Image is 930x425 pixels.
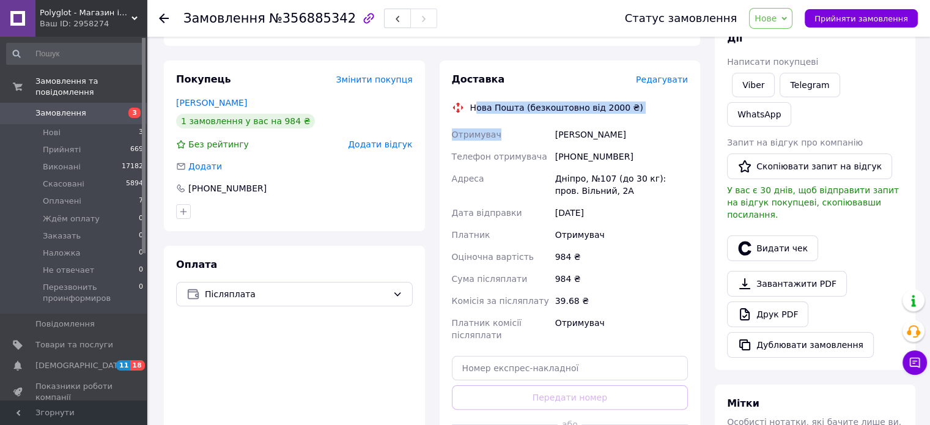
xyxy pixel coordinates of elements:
[727,138,863,147] span: Запит на відгук про компанію
[636,75,688,84] span: Редагувати
[139,231,143,242] span: 0
[43,231,81,242] span: Заказать
[130,144,143,155] span: 669
[188,139,249,149] span: Без рейтингу
[780,73,840,97] a: Telegram
[43,179,84,190] span: Скасовані
[35,108,86,119] span: Замовлення
[902,350,927,375] button: Чат з покупцем
[727,301,808,327] a: Друк PDF
[553,312,690,346] div: Отримувач
[553,224,690,246] div: Отримувач
[116,360,130,371] span: 11
[553,124,690,146] div: [PERSON_NAME]
[452,296,549,306] span: Комісія за післяплату
[727,57,818,67] span: Написати покупцеві
[6,43,144,65] input: Пошук
[805,9,918,28] button: Прийняти замовлення
[43,213,100,224] span: Ждём оплату
[732,73,775,97] a: Viber
[727,271,847,297] a: Завантажити PDF
[467,102,646,114] div: Нова Пошта (безкоштовно від 2000 ₴)
[727,332,874,358] button: Дублювати замовлення
[35,319,95,330] span: Повідомлення
[452,230,490,240] span: Платник
[176,73,231,85] span: Покупець
[176,114,315,128] div: 1 замовлення у вас на 984 ₴
[43,161,81,172] span: Виконані
[336,75,413,84] span: Змінити покупця
[553,246,690,268] div: 984 ₴
[727,102,791,127] a: WhatsApp
[40,18,147,29] div: Ваш ID: 2958274
[35,381,113,403] span: Показники роботи компанії
[139,265,143,276] span: 0
[625,12,737,24] div: Статус замовлення
[452,73,505,85] span: Доставка
[139,213,143,224] span: 0
[43,248,81,259] span: Наложка
[452,252,534,262] span: Оціночна вартість
[35,360,126,371] span: [DEMOGRAPHIC_DATA]
[727,153,892,179] button: Скопіювати запит на відгук
[176,98,247,108] a: [PERSON_NAME]
[139,127,143,138] span: 3
[35,339,113,350] span: Товари та послуги
[126,179,143,190] span: 5894
[43,282,139,304] span: Перезвонить проинформиров
[452,356,688,380] input: Номер експрес-накладної
[35,76,147,98] span: Замовлення та повідомлення
[553,202,690,224] div: [DATE]
[139,282,143,304] span: 0
[452,130,501,139] span: Отримувач
[139,248,143,259] span: 0
[139,196,143,207] span: 7
[205,287,388,301] span: Післяплата
[452,208,522,218] span: Дата відправки
[269,11,356,26] span: №356885342
[814,14,908,23] span: Прийняти замовлення
[348,139,412,149] span: Додати відгук
[452,318,522,340] span: Платник комісії післяплати
[727,32,742,44] span: Дії
[553,168,690,202] div: Дніпро, №107 (до 30 кг): пров. Вільний, 2А
[128,108,141,118] span: 3
[727,397,759,409] span: Мітки
[43,127,61,138] span: Нові
[727,235,818,261] button: Видати чек
[553,146,690,168] div: [PHONE_NUMBER]
[183,11,265,26] span: Замовлення
[188,161,222,171] span: Додати
[187,182,268,194] div: [PHONE_NUMBER]
[43,265,94,276] span: Не отвечает
[452,174,484,183] span: Адреса
[452,274,528,284] span: Сума післяплати
[43,196,81,207] span: Оплачені
[130,360,144,371] span: 18
[452,152,547,161] span: Телефон отримувача
[159,12,169,24] div: Повернутися назад
[40,7,131,18] span: Polyglot - Магазин іноземної літератури
[553,290,690,312] div: 39.68 ₴
[176,259,217,270] span: Оплата
[122,161,143,172] span: 17182
[755,13,777,23] span: Нове
[553,268,690,290] div: 984 ₴
[43,144,81,155] span: Прийняті
[727,185,899,220] span: У вас є 30 днів, щоб відправити запит на відгук покупцеві, скопіювавши посилання.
